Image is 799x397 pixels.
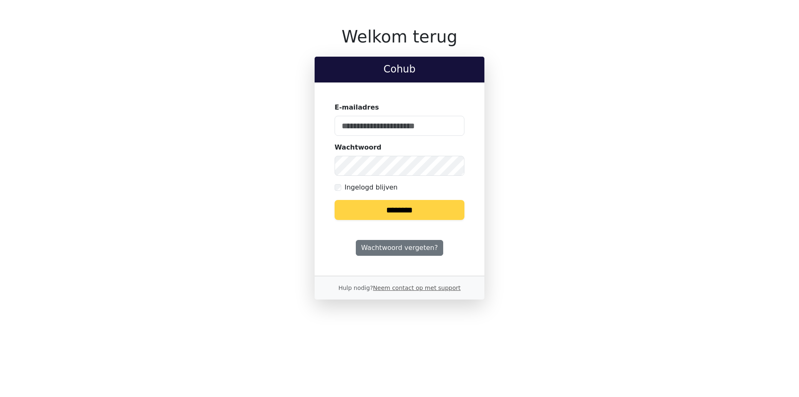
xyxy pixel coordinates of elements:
[356,240,443,256] a: Wachtwoord vergeten?
[335,102,379,112] label: E-mailadres
[338,285,461,291] small: Hulp nodig?
[335,142,382,152] label: Wachtwoord
[315,27,484,47] h1: Welkom terug
[373,285,460,291] a: Neem contact op met support
[321,63,478,75] h2: Cohub
[345,182,397,192] label: Ingelogd blijven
